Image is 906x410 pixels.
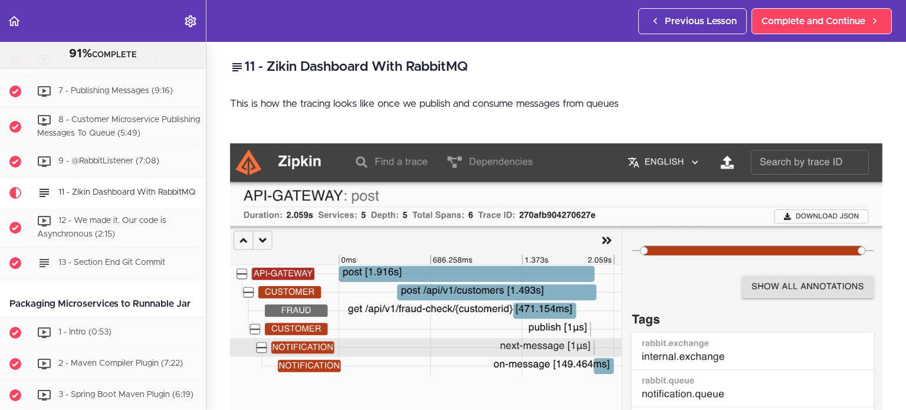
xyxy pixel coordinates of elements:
span: Complete and Continue [761,14,865,28]
svg: Settings Menu [183,14,198,28]
span: 3 - Spring Boot Maven Plugin (6:19) [58,391,193,399]
span: 2 - Maven Compiler Plugin (7:22) [58,359,183,368]
span: Previous Lesson [665,14,737,28]
p: This is how the tracing looks like once we publish and consume messages from queues [230,95,882,113]
span: 91% [69,48,92,60]
span: 12 - We made it. Our code is Asynchronous (2:15) [37,217,166,239]
a: Complete and Continue [751,8,892,34]
a: Previous Lesson [638,8,747,34]
span: 9 - @RabbitListener (7:08) [58,158,159,166]
span: 7 - Publishing Messages (9:16) [58,87,173,95]
svg: Back to course curriculum [7,14,21,28]
h2: 11 - Zikin Dashboard With RabbitMQ [230,57,882,77]
span: 13 - Section End Git Commit [58,258,165,267]
span: 8 - Customer Microservice Publishing Messages To Queue (5:49) [37,116,200,137]
div: COMPLETE [15,47,191,62]
span: 1 - Intro (0:53) [58,328,111,336]
span: 11 - Zikin Dashboard With RabbitMQ [58,189,196,197]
